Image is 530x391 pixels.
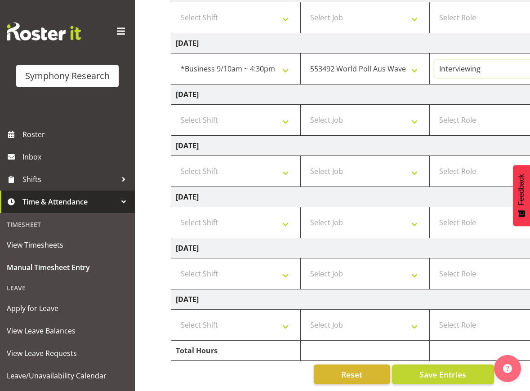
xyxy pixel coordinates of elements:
[2,215,133,234] div: Timesheet
[22,150,130,164] span: Inbox
[22,195,117,209] span: Time & Attendance
[341,369,362,380] span: Reset
[2,234,133,256] a: View Timesheets
[7,22,81,40] img: Rosterit website logo
[7,261,128,274] span: Manual Timesheet Entry
[25,69,110,83] div: Symphony Research
[7,347,128,360] span: View Leave Requests
[314,364,390,384] button: Reset
[513,165,530,226] button: Feedback - Show survey
[2,297,133,320] a: Apply for Leave
[2,320,133,342] a: View Leave Balances
[171,341,301,361] td: Total Hours
[419,369,466,380] span: Save Entries
[517,174,526,205] span: Feedback
[2,342,133,364] a: View Leave Requests
[2,279,133,297] div: Leave
[7,238,128,252] span: View Timesheets
[22,173,117,186] span: Shifts
[7,324,128,338] span: View Leave Balances
[7,369,128,382] span: Leave/Unavailability Calendar
[22,128,130,141] span: Roster
[503,364,512,373] img: help-xxl-2.png
[2,256,133,279] a: Manual Timesheet Entry
[2,364,133,387] a: Leave/Unavailability Calendar
[7,302,128,315] span: Apply for Leave
[392,364,494,384] button: Save Entries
